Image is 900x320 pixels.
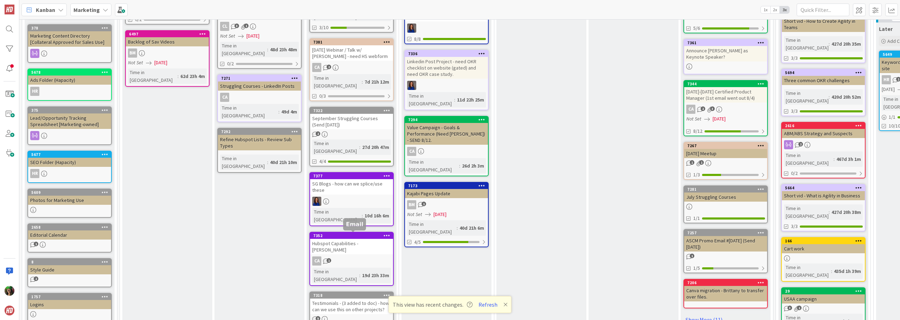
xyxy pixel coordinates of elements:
[405,200,488,209] div: BM
[312,268,359,283] div: Time in [GEOGRAPHIC_DATA]
[28,25,111,47] div: 378Marketing Content Directory [Collateral Approved for Sales Use]
[128,48,137,58] div: BM
[5,286,14,296] img: SL
[28,31,111,47] div: Marketing Content Directory [Collateral Approved for Sales Use]
[310,107,393,114] div: 7322
[684,186,767,202] div: 7281July Struggling Courses
[28,151,111,167] div: 5677SEO Folder (Hapacity)
[135,16,142,23] span: 0/2
[798,142,803,146] span: 2
[28,196,111,205] div: Photos for Marketing Use
[28,169,111,178] div: HR
[221,76,301,81] div: 7271
[310,179,393,195] div: SG Blogs - how can we splice/use these
[126,48,209,58] div: BM
[684,81,767,87] div: 7344
[31,26,111,31] div: 378
[684,149,767,158] div: [DATE] Meetup
[316,131,320,136] span: 2
[701,106,705,111] span: 2
[414,35,421,43] span: 8/8
[28,151,111,158] div: 5677
[278,108,279,116] span: :
[310,292,393,314] div: 7318Testimonials - (3 added to doc) - how can we use this on other projects?
[781,122,866,178] a: 2616ABM/ABS Strategy and SuspectsTime in [GEOGRAPHIC_DATA]:467d 3h 1m0/2
[407,147,416,156] div: CA
[267,46,268,53] span: :
[879,25,893,32] span: Later
[218,75,301,91] div: 7271Struggling Courses - LinkedIn Posts
[690,160,694,165] span: 1
[31,260,111,265] div: 8
[785,185,865,190] div: 5664
[310,256,393,266] div: CA
[30,87,39,96] div: HR
[218,129,301,135] div: 7292
[310,299,393,314] div: Testimonials - (3 added to doc) - how can we use this on other projects?
[312,74,362,90] div: Time in [GEOGRAPHIC_DATA]
[684,230,767,252] div: 7257ASCM Promo Email #[DATE] (Send [DATE])
[781,9,866,63] a: Short vid - How to Create Agility in TeamsTime in [GEOGRAPHIC_DATA]:427d 20h 35m3/3
[422,202,426,206] span: 1
[460,162,486,170] div: 26d 2h 3m
[28,107,111,129] div: 375Lead/Opportunity Tracking Spreadsheet [Marketing-owned]
[28,224,111,230] div: 2658
[28,294,111,300] div: 1757
[27,68,112,101] a: 5678Ads Folder (Hapacity)HR
[791,223,798,230] span: 3/3
[834,155,835,163] span: :
[220,42,267,57] div: Time in [GEOGRAPHIC_DATA]
[246,32,259,40] span: [DATE]
[407,211,422,217] i: Not Set
[313,233,393,238] div: 7352
[405,51,488,79] div: 7336Linkedin Post Project - need OKR checklist on website (gated) and need OKR case study.
[217,74,302,122] a: 7271Struggling Courses - LinkedIn PostsCATime in [GEOGRAPHIC_DATA]:49d 4m
[407,81,416,90] img: SL
[28,224,111,240] div: 2658Editorial Calendar
[28,158,111,167] div: SEO Folder (Hapacity)
[684,230,767,236] div: 7257
[408,51,488,56] div: 7336
[346,221,363,228] h5: Email
[154,59,167,66] span: [DATE]
[797,4,849,16] input: Quick Filter...
[829,208,830,216] span: :
[684,40,767,61] div: 7361Announce [PERSON_NAME] as Keynote Speaker?
[404,50,489,110] a: 7336Linkedin Post Project - need OKR checklist on website (gated) and need OKR case study.SLTime ...
[31,294,111,299] div: 1757
[683,39,768,74] a: 7361Announce [PERSON_NAME] as Keynote Speaker?
[310,173,393,179] div: 7377
[363,78,391,86] div: 7d 21h 12m
[309,107,394,166] a: 7322September Struggling Courses (Send [DATE])Time in [GEOGRAPHIC_DATA]:27d 20h 47m4/4
[126,31,209,37] div: 6497
[784,204,829,220] div: Time in [GEOGRAPHIC_DATA]
[782,288,865,303] div: 29USAA campaign
[785,289,865,294] div: 29
[310,292,393,299] div: 7318
[5,306,14,315] img: avatar
[782,70,865,85] div: 5694Three common OKR challenges
[405,57,488,79] div: Linkedin Post Project - need OKR checklist on website (gated) and need OKR case study.
[684,280,767,286] div: 7206
[684,186,767,192] div: 7281
[363,212,391,220] div: 10d 16h 6m
[830,40,863,48] div: 427d 20h 35m
[218,135,301,150] div: Refine Hubspot Lists - Review Sub Types
[218,81,301,91] div: Struggling Courses - LinkedIn Posts
[787,306,792,310] span: 3
[319,158,326,165] span: 4/4
[359,143,360,151] span: :
[687,230,767,235] div: 7257
[683,279,768,308] a: 7206Canva migration - Brittany to transfer over files.
[693,265,700,272] span: 1/5
[27,189,112,218] a: 5609Photos for Marketing Use
[459,162,460,170] span: :
[761,6,770,13] span: 1x
[882,75,891,84] div: HR
[693,171,700,178] span: 1/3
[310,39,393,45] div: 7381
[407,158,459,174] div: Time in [GEOGRAPHIC_DATA]
[27,151,112,183] a: 5677SEO Folder (Hapacity)HR
[686,116,701,122] i: Not Set
[220,155,267,170] div: Time in [GEOGRAPHIC_DATA]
